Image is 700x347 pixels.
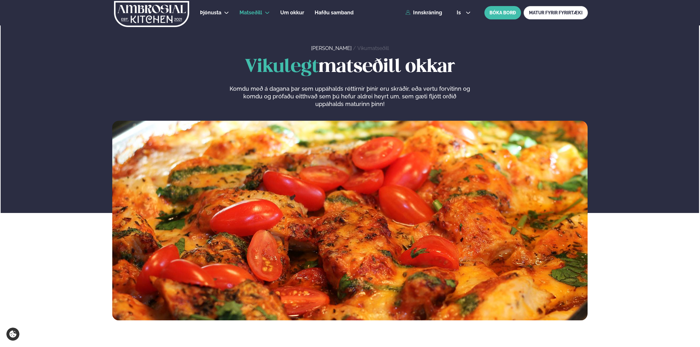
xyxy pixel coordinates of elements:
h1: matseðill okkar [112,57,588,77]
span: Um okkur [280,10,304,16]
a: Um okkur [280,9,304,17]
p: Komdu með á dagana þar sem uppáhalds réttirnir þínir eru skráðir, eða vertu forvitinn og komdu og... [230,85,470,108]
a: Vikumatseðill [357,45,389,51]
a: Cookie settings [6,328,19,341]
button: BÓKA BORÐ [484,6,521,19]
span: Vikulegt [245,58,318,76]
span: Þjónusta [200,10,221,16]
img: image alt [112,121,588,320]
button: is [452,10,475,15]
span: Hafðu samband [315,10,354,16]
span: / [353,45,357,51]
img: logo [114,1,190,27]
a: Hafðu samband [315,9,354,17]
a: [PERSON_NAME] [311,45,352,51]
a: Matseðill [239,9,262,17]
span: Matseðill [239,10,262,16]
a: Þjónusta [200,9,221,17]
a: Innskráning [405,10,442,16]
span: is [457,10,463,15]
a: MATUR FYRIR FYRIRTÆKI [524,6,588,19]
